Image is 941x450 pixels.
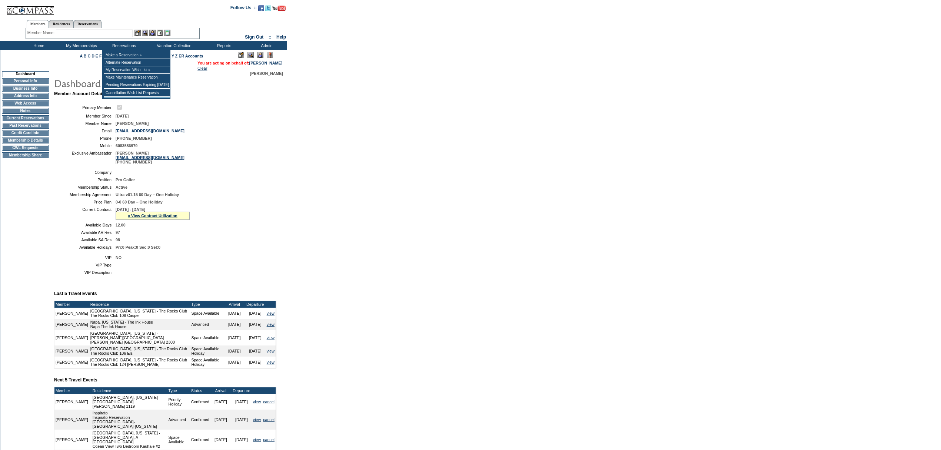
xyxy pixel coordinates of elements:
[224,330,245,345] td: [DATE]
[57,121,113,126] td: Member Name:
[167,410,190,430] td: Advanced
[57,136,113,140] td: Phone:
[54,377,97,383] b: Next 5 Travel Events
[267,322,275,327] a: view
[142,30,148,36] img: View
[253,400,261,404] a: view
[89,345,190,357] td: [GEOGRAPHIC_DATA], [US_STATE] - The Rocks Club The Rocks Club 106 Els
[245,319,266,330] td: [DATE]
[54,410,89,430] td: [PERSON_NAME]
[116,151,184,164] span: [PERSON_NAME] [PHONE_NUMBER]
[190,394,210,410] td: Confirmed
[258,7,264,12] a: Become our fan on Facebook
[89,330,190,345] td: [GEOGRAPHIC_DATA], [US_STATE] - [PERSON_NAME][GEOGRAPHIC_DATA] [PERSON_NAME] [GEOGRAPHIC_DATA] 2300
[2,145,49,151] td: CWL Requests
[245,330,266,345] td: [DATE]
[116,192,179,197] span: Ultra v01.15 60 Day – One Holiday
[190,308,224,319] td: Space Available
[57,255,113,260] td: VIP:
[245,357,266,368] td: [DATE]
[74,20,102,28] a: Reservations
[238,52,244,58] img: Edit Mode
[57,238,113,242] td: Available SA Res:
[57,104,113,111] td: Primary Member:
[265,5,271,11] img: Follow us on Twitter
[57,129,113,133] td: Email:
[210,410,231,430] td: [DATE]
[57,263,113,267] td: VIP Type:
[157,30,163,36] img: Reservations
[116,238,120,242] span: 98
[231,430,252,450] td: [DATE]
[2,100,49,106] td: Web Access
[247,52,254,58] img: View Mode
[267,335,275,340] a: view
[257,52,263,58] img: Impersonate
[164,30,170,36] img: b_calculator.gif
[245,308,266,319] td: [DATE]
[172,54,174,58] a: Y
[190,430,210,450] td: Confirmed
[116,185,127,189] span: Active
[116,155,184,160] a: [EMAIL_ADDRESS][DOMAIN_NAME]
[210,387,231,394] td: Arrival
[54,345,89,357] td: [PERSON_NAME]
[59,41,102,50] td: My Memberships
[80,54,83,58] a: A
[267,360,275,364] a: view
[167,387,190,394] td: Type
[57,185,113,189] td: Membership Status:
[134,30,141,36] img: b_edit.gif
[116,114,129,118] span: [DATE]
[116,129,184,133] a: [EMAIL_ADDRESS][DOMAIN_NAME]
[27,20,49,28] a: Members
[89,357,190,368] td: [GEOGRAPHIC_DATA], [US_STATE] - The Rocks Club The Rocks Club 124 [PERSON_NAME]
[104,52,170,59] td: Make a Reservation »
[224,345,245,357] td: [DATE]
[57,114,113,118] td: Member Since:
[253,417,261,422] a: view
[116,121,149,126] span: [PERSON_NAME]
[54,394,89,410] td: [PERSON_NAME]
[92,394,167,410] td: [GEOGRAPHIC_DATA], [US_STATE] - [GEOGRAPHIC_DATA] [PERSON_NAME] 1119
[269,34,272,40] span: ::
[197,61,282,65] span: You are acting on behalf of:
[2,123,49,129] td: Past Reservations
[104,74,170,81] td: Make Maintenance Reservation
[267,52,273,58] img: Log Concern/Member Elevation
[224,319,245,330] td: [DATE]
[263,437,275,442] a: cancel
[116,207,145,212] span: [DATE] - [DATE]
[258,5,264,11] img: Become our fan on Facebook
[57,178,113,182] td: Position:
[104,89,170,97] td: Cancellation Wish List Requests
[116,178,135,182] span: Pro Golfer
[179,54,203,58] a: ER Accounts
[99,54,102,58] a: F
[54,91,106,96] b: Member Account Details
[116,223,126,227] span: 12.00
[167,430,190,450] td: Space Available
[190,387,210,394] td: Status
[224,308,245,319] td: [DATE]
[190,301,224,308] td: Type
[54,357,89,368] td: [PERSON_NAME]
[2,93,49,99] td: Address Info
[116,230,120,235] span: 97
[245,34,263,40] a: Sign Out
[190,345,224,357] td: Space Available Holiday
[57,200,113,204] td: Price Plan:
[54,308,89,319] td: [PERSON_NAME]
[89,301,190,308] td: Residence
[92,387,167,394] td: Residence
[190,319,224,330] td: Advanced
[57,207,113,220] td: Current Contract:
[245,41,287,50] td: Admin
[267,349,275,353] a: view
[190,330,224,345] td: Space Available
[272,6,286,11] img: Subscribe to our YouTube Channel
[116,136,152,140] span: [PHONE_NUMBER]
[210,430,231,450] td: [DATE]
[17,41,59,50] td: Home
[2,130,49,136] td: Credit Card Info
